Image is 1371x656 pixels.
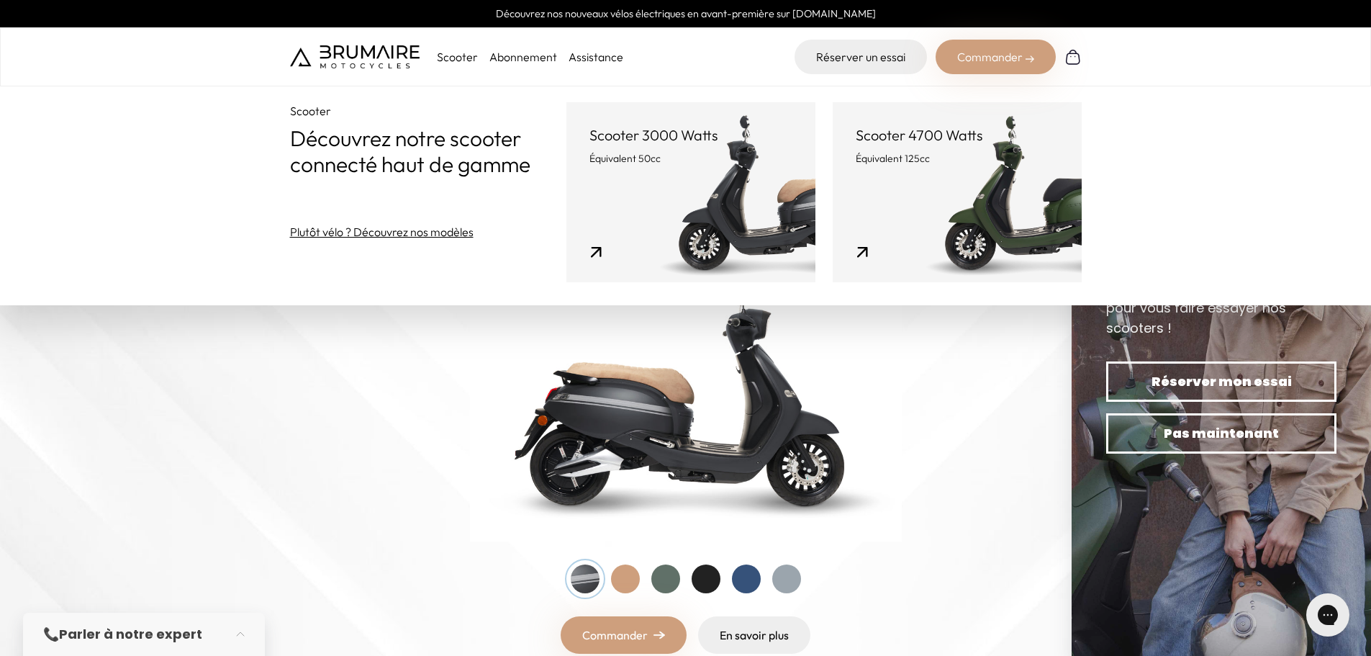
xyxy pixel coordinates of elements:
[698,616,810,654] a: En savoir plus
[589,151,792,166] p: Équivalent 50cc
[1299,588,1357,642] iframe: Gorgias live chat messenger
[489,50,557,64] a: Abonnement
[290,45,420,68] img: Brumaire Motocycles
[856,125,1059,145] p: Scooter 4700 Watts
[856,151,1059,166] p: Équivalent 125cc
[437,48,478,66] p: Scooter
[795,40,927,74] a: Réserver un essai
[1026,55,1034,63] img: right-arrow-2.png
[833,102,1082,282] a: Scooter 4700 Watts Équivalent 125cc
[936,40,1056,74] div: Commander
[566,102,815,282] a: Scooter 3000 Watts Équivalent 50cc
[653,631,665,639] img: right-arrow.png
[290,223,474,241] a: Plutôt vélo ? Découvrez nos modèles
[290,102,566,120] p: Scooter
[569,50,623,64] a: Assistance
[290,125,566,177] p: Découvrez notre scooter connecté haut de gamme
[589,125,792,145] p: Scooter 3000 Watts
[1064,48,1082,66] img: Panier
[561,616,687,654] a: Commander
